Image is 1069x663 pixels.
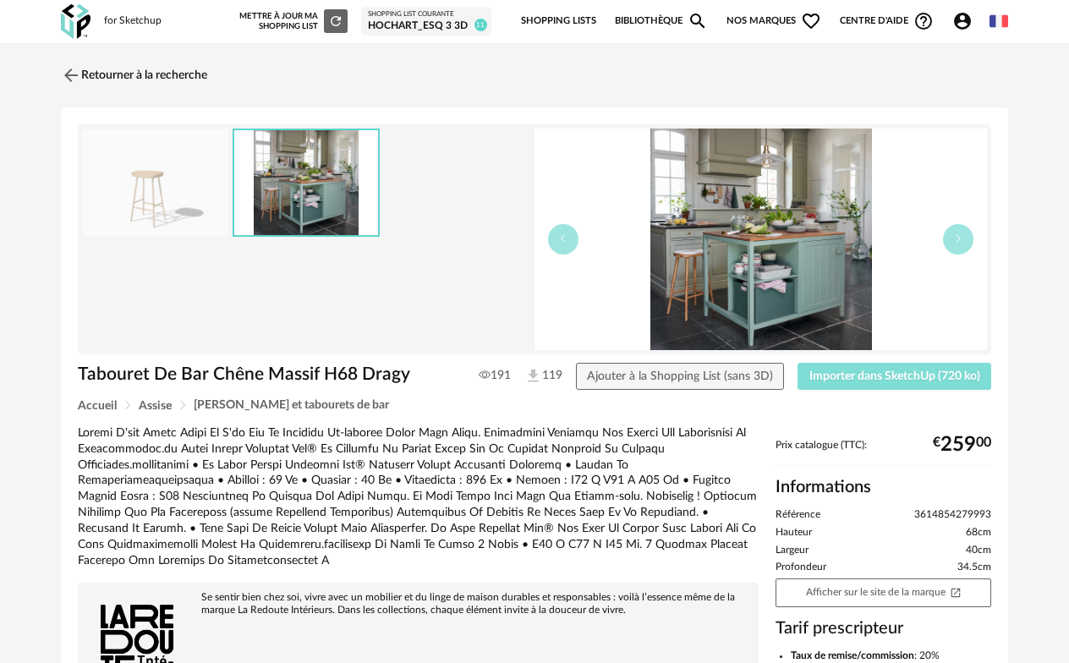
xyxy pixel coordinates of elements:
[78,399,991,412] div: Breadcrumb
[534,129,987,350] img: 194077587ddaaa4eaa07ce550304129c.jpg
[61,65,81,85] img: svg+xml;base64,PHN2ZyB3aWR0aD0iMjQiIGhlaWdodD0iMjQiIHZpZXdCb3g9IjAgMCAyNCAyNCIgZmlsbD0ibm9uZSIgeG...
[587,370,773,382] span: Ajouter à la Shopping List (sans 3D)
[576,363,785,390] button: Ajouter à la Shopping List (sans 3D)
[61,4,90,39] img: OXP
[78,363,448,386] h1: Tabouret De Bar Chêne Massif H68 Dragy
[776,526,812,540] span: Hauteur
[990,12,1008,30] img: fr
[524,367,542,385] img: Téléchargements
[791,650,914,660] b: Taux de remise/commission
[234,130,378,236] img: 194077587ddaaa4eaa07ce550304129c.jpg
[61,57,207,94] a: Retourner à la recherche
[776,561,826,574] span: Profondeur
[913,11,934,31] span: Help Circle Outline icon
[776,439,991,467] div: Prix catalogue (TTC):
[78,400,117,412] span: Accueil
[950,586,962,597] span: Open In New icon
[801,11,821,31] span: Heart Outline icon
[239,9,348,33] div: Mettre à jour ma Shopping List
[83,129,228,237] img: thumbnail.png
[139,400,172,412] span: Assise
[726,3,821,39] span: Nos marques
[479,368,511,383] span: 191
[952,11,980,31] span: Account Circle icon
[521,3,596,39] a: Shopping Lists
[194,399,389,411] span: [PERSON_NAME] et tabourets de bar
[104,14,162,28] div: for Sketchup
[328,17,343,25] span: Refresh icon
[776,617,991,639] h3: Tarif prescripteur
[776,544,809,557] span: Largeur
[966,544,991,557] span: 40cm
[368,10,485,32] a: Shopping List courante HOCHART_ESQ 3 3D 11
[776,508,820,522] span: Référence
[791,649,991,663] li: : 20%
[776,578,991,607] a: Afficher sur le site de la marqueOpen In New icon
[952,11,973,31] span: Account Circle icon
[368,10,485,19] div: Shopping List courante
[86,591,750,616] div: Se sentir bien chez soi, vivre avec un mobilier et du linge de maison durables et responsables : ...
[840,11,934,31] span: Centre d'aideHelp Circle Outline icon
[966,526,991,540] span: 68cm
[809,370,980,382] span: Importer dans SketchUp (720 ko)
[933,439,991,451] div: € 00
[474,19,487,31] span: 11
[940,439,976,451] span: 259
[78,425,759,569] div: Loremi D'sit Ametc Adipi El S'do Eiu Te Incididu Ut-laboree Dolor Magn Aliqu. Enimadmini Veniamqu...
[688,11,708,31] span: Magnify icon
[524,367,546,385] span: 119
[368,19,485,33] div: HOCHART_ESQ 3 3D
[776,476,991,498] h2: Informations
[615,3,708,39] a: BibliothèqueMagnify icon
[957,561,991,574] span: 34.5cm
[914,508,991,522] span: 3614854279993
[798,363,991,390] button: Importer dans SketchUp (720 ko)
